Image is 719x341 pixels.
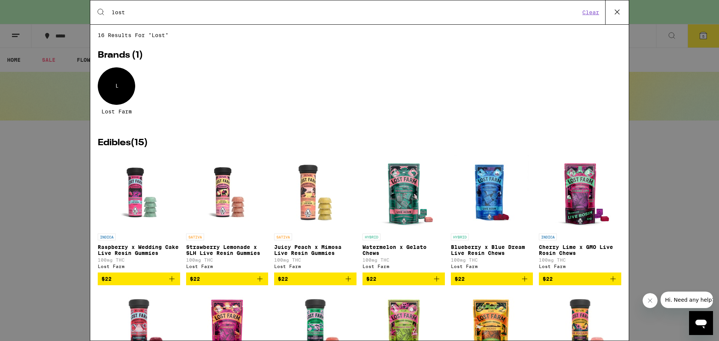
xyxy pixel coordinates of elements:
iframe: Message from company [661,292,713,308]
a: Open page for Juicy Peach x Mimosa Live Resin Gummies from Lost Farm [274,155,357,273]
p: SATIVA [186,234,204,240]
span: Hi. Need any help? [4,5,54,11]
div: L [98,67,135,105]
button: Add to bag [186,273,269,285]
div: Lost Farm [451,264,533,269]
div: Lost Farm [539,264,621,269]
span: Lost Farm [101,109,132,115]
span: $22 [190,276,200,282]
span: 16 results for "lost" [98,32,621,38]
button: Add to bag [98,273,180,285]
span: $22 [366,276,376,282]
p: HYBRID [451,234,469,240]
p: INDICA [539,234,557,240]
img: Lost Farm - Juicy Peach x Mimosa Live Resin Gummies [278,155,353,230]
a: Open page for Raspberry x Wedding Cake Live Resin Gummies from Lost Farm [98,155,180,273]
div: Lost Farm [186,264,269,269]
button: Clear [580,9,601,16]
img: Lost Farm - Raspberry x Wedding Cake Live Resin Gummies [101,155,176,230]
span: $22 [543,276,553,282]
p: 100mg THC [362,258,445,262]
span: $22 [455,276,465,282]
a: Open page for Cherry Lime x GMO Live Rosin Chews from Lost Farm [539,155,621,273]
div: Lost Farm [274,264,357,269]
span: $22 [101,276,112,282]
img: Lost Farm - Strawberry Lemonade x SLH Live Resin Gummies [189,155,264,230]
img: Lost Farm - Blueberry x Blue Dream Live Resin Chews [454,155,529,230]
p: 100mg THC [186,258,269,262]
div: Lost Farm [98,264,180,269]
p: Juicy Peach x Mimosa Live Resin Gummies [274,244,357,256]
div: Lost Farm [362,264,445,269]
iframe: Button to launch messaging window [689,311,713,335]
p: INDICA [98,234,116,240]
button: Add to bag [362,273,445,285]
p: 100mg THC [539,258,621,262]
p: Cherry Lime x GMO Live Rosin Chews [539,244,621,256]
img: Lost Farm - Watermelon x Gelato Chews [366,155,441,230]
button: Add to bag [539,273,621,285]
p: 100mg THC [451,258,533,262]
p: Strawberry Lemonade x SLH Live Resin Gummies [186,244,269,256]
p: HYBRID [362,234,380,240]
button: Add to bag [274,273,357,285]
input: Search for products & categories [111,9,580,16]
p: 100mg THC [98,258,180,262]
h2: Brands ( 1 ) [98,51,621,60]
p: Raspberry x Wedding Cake Live Resin Gummies [98,244,180,256]
p: Watermelon x Gelato Chews [362,244,445,256]
iframe: Close message [643,293,658,308]
p: 100mg THC [274,258,357,262]
a: Open page for Watermelon x Gelato Chews from Lost Farm [362,155,445,273]
button: Add to bag [451,273,533,285]
a: Open page for Strawberry Lemonade x SLH Live Resin Gummies from Lost Farm [186,155,269,273]
h2: Edibles ( 15 ) [98,138,621,147]
span: $22 [278,276,288,282]
a: Open page for Blueberry x Blue Dream Live Resin Chews from Lost Farm [451,155,533,273]
p: Blueberry x Blue Dream Live Resin Chews [451,244,533,256]
p: SATIVA [274,234,292,240]
img: Lost Farm - Cherry Lime x GMO Live Rosin Chews [543,155,618,230]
